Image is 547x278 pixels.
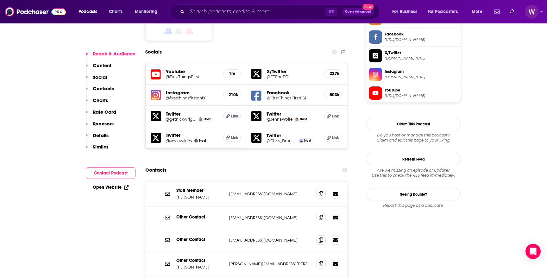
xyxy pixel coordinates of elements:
span: https://www.youtube.com/@FirstThingsFirst [385,93,458,98]
h5: Twitter [267,132,319,138]
button: Contact Podcast [86,167,135,179]
p: [PERSON_NAME][EMAIL_ADDRESS][PERSON_NAME][DOMAIN_NAME] [229,261,311,267]
span: Logged in as williammwhite [525,5,539,19]
span: Host [300,117,307,121]
span: https://www.facebook.com/FirstThingsFirstFS1 [385,37,458,42]
h5: Twitter [166,132,218,138]
span: Charts [109,7,123,16]
button: open menu [467,7,490,17]
span: instagram.com/firstthingsfirstonfs1 [385,75,458,79]
button: open menu [74,7,105,17]
span: Link [332,114,339,119]
a: @FirstThingsFirstFS1 [267,96,319,100]
a: Link [324,134,342,142]
h5: Twitter [267,111,319,117]
button: Reach & Audience [86,51,135,62]
button: Content [86,62,111,74]
p: [PERSON_NAME] [176,264,224,270]
span: Facebook [385,31,458,37]
span: Link [231,114,238,119]
button: Show profile menu [525,5,539,19]
a: Show notifications dropdown [507,6,517,17]
span: More [472,7,482,16]
span: ⌘ K [325,8,337,16]
span: Link [332,135,339,140]
h5: @getnickwright [166,117,196,122]
h5: 1m [229,71,236,76]
p: Details [93,132,109,138]
span: Link [231,135,238,140]
a: @firstthingsfirstonfs1 [166,96,218,100]
span: Host [204,117,211,121]
p: [EMAIL_ADDRESS][DOMAIN_NAME] [229,191,311,197]
h5: 503k [330,92,336,98]
a: Charts [105,7,126,17]
a: @FTFonFS1 [267,74,319,79]
a: Seeing Double? [366,188,461,200]
div: Are we missing an episode or update? Use this to check the RSS feed immediately. [366,168,461,178]
a: Instagram[DOMAIN_NAME][URL] [369,68,458,81]
div: Open Intercom Messenger [525,244,541,259]
a: Open Website [93,185,129,190]
a: Show notifications dropdown [492,6,502,17]
button: Open AdvancedNew [342,8,374,16]
p: Sponsors [93,121,114,127]
p: Social [93,74,107,80]
img: Chris Broussard [299,139,303,142]
h5: 227k [330,71,336,76]
button: open menu [130,7,166,17]
img: Nick Wright [199,117,202,121]
button: Claim This Podcast [366,118,461,130]
span: X/Twitter [385,50,458,56]
span: twitter.com/FTFonFS1 [385,56,458,61]
h5: Instagram [166,90,218,96]
h5: Facebook [267,90,319,96]
a: @FirstThingsFirst [166,74,218,79]
input: Search podcasts, credits, & more... [187,7,325,17]
button: Rate Card [86,109,116,121]
h5: Twitter [166,111,218,117]
div: Report this page as a duplicate. [366,203,461,208]
h5: X/Twitter [267,68,319,74]
p: Content [93,62,111,68]
span: For Podcasters [428,7,458,16]
span: New [362,4,374,10]
p: Similar [93,144,108,150]
img: Podchaser - Follow, Share and Rate Podcasts [5,6,66,18]
a: YouTube[URL][DOMAIN_NAME] [369,86,458,100]
button: open menu [424,7,467,17]
button: Details [86,132,109,144]
img: Jenna Wolfe [295,117,299,121]
p: Other Contact [176,237,224,242]
a: @JennaWolfe [267,117,292,122]
a: Facebook[URL][DOMAIN_NAME] [369,30,458,44]
p: Other Contact [176,214,224,220]
p: [EMAIL_ADDRESS][DOMAIN_NAME] [229,215,311,220]
img: Kevin Wildes [194,139,198,142]
a: X/Twitter[DOMAIN_NAME][URL] [369,49,458,62]
button: Sponsors [86,121,114,132]
p: [EMAIL_ADDRESS][DOMAIN_NAME] [229,237,311,243]
a: @Chris_Broussard [267,138,297,143]
button: open menu [388,7,425,17]
span: YouTube [385,87,458,93]
div: Claim and edit this page to your liking. [366,133,461,143]
span: Instagram [385,69,458,74]
span: Open Advanced [345,10,371,13]
h5: 210k [229,92,236,98]
span: For Business [392,7,417,16]
span: Monitoring [135,7,157,16]
h5: Youtube [166,68,218,74]
span: Do you host or manage this podcast? [366,133,461,138]
img: iconImage [151,90,161,100]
